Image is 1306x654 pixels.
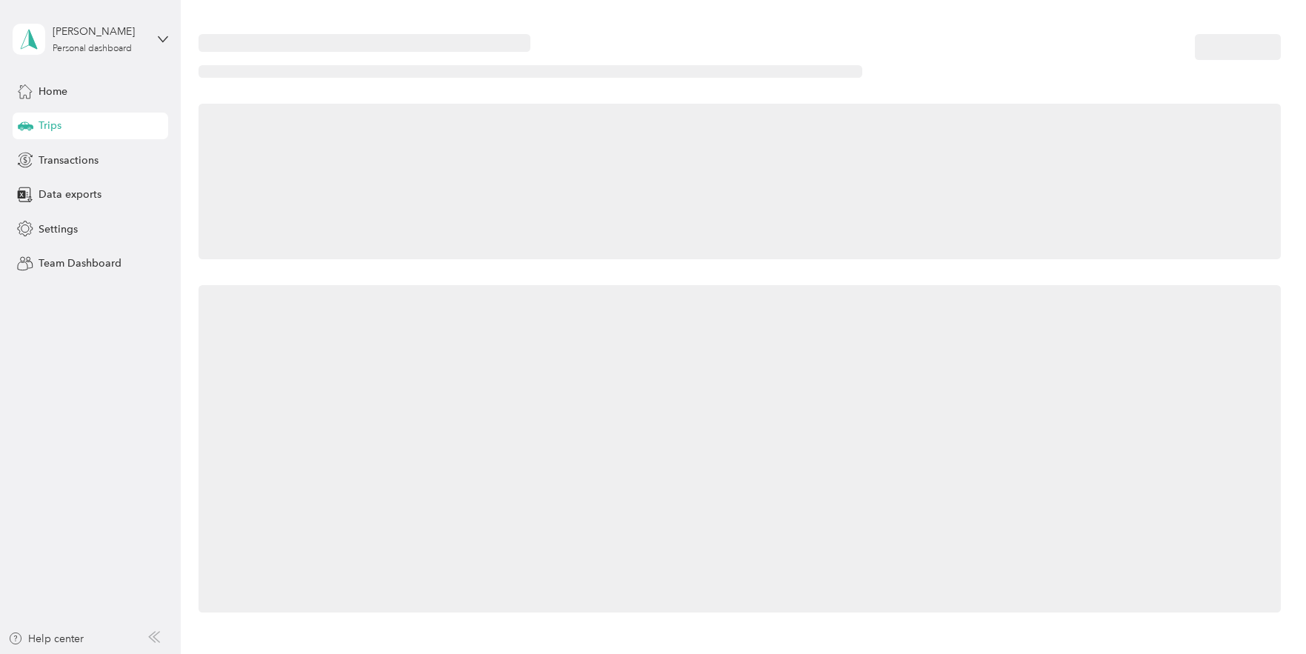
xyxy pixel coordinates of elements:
div: [PERSON_NAME] [53,24,145,39]
div: Personal dashboard [53,44,132,53]
span: Transactions [39,153,99,168]
span: Home [39,84,67,99]
span: Settings [39,221,78,237]
span: Data exports [39,187,101,202]
span: Trips [39,118,61,133]
button: Help center [8,631,84,647]
iframe: Everlance-gr Chat Button Frame [1223,571,1306,654]
span: Team Dashboard [39,256,121,271]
